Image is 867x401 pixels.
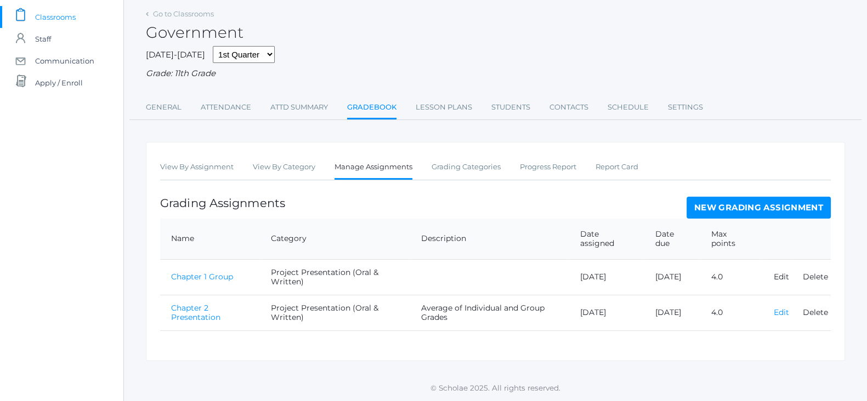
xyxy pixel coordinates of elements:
span: Staff [35,28,51,50]
a: Chapter 1 Group [171,272,233,282]
th: Date due [644,219,700,260]
td: [DATE] [644,259,700,295]
a: Edit [774,272,789,282]
div: Grade: 11th Grade [146,67,845,80]
a: Progress Report [520,156,576,178]
td: 4.0 [700,295,763,330]
a: Contacts [549,96,588,118]
td: [DATE] [569,295,644,330]
a: Report Card [596,156,638,178]
a: Gradebook [347,96,396,120]
td: [DATE] [644,295,700,330]
a: Lesson Plans [416,96,472,118]
th: Max points [700,219,763,260]
a: Grading Categories [432,156,501,178]
h1: Grading Assignments [160,197,285,209]
a: Students [491,96,530,118]
a: General [146,96,182,118]
a: Manage Assignments [335,156,412,180]
span: [DATE]-[DATE] [146,49,205,60]
a: Schedule [608,96,649,118]
a: New Grading Assignment [687,197,831,219]
th: Category [260,219,410,260]
th: Name [160,219,260,260]
td: Average of Individual and Group Grades [410,295,569,330]
span: Communication [35,50,94,72]
td: Project Presentation (Oral & Written) [260,295,410,330]
p: © Scholae 2025. All rights reserved. [124,382,867,393]
a: Delete [803,272,828,282]
a: View By Assignment [160,156,234,178]
a: View By Category [253,156,315,178]
a: Attendance [201,96,251,118]
span: Apply / Enroll [35,72,83,94]
a: Delete [803,307,828,317]
td: [DATE] [569,259,644,295]
td: 4.0 [700,259,763,295]
span: Classrooms [35,6,76,28]
th: Date assigned [569,219,644,260]
a: Go to Classrooms [153,9,214,18]
th: Description [410,219,569,260]
a: Attd Summary [270,96,328,118]
td: Project Presentation (Oral & Written) [260,259,410,295]
a: Settings [668,96,703,118]
h2: Government [146,24,243,41]
a: Chapter 2 Presentation [171,303,220,322]
a: Edit [774,307,789,317]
